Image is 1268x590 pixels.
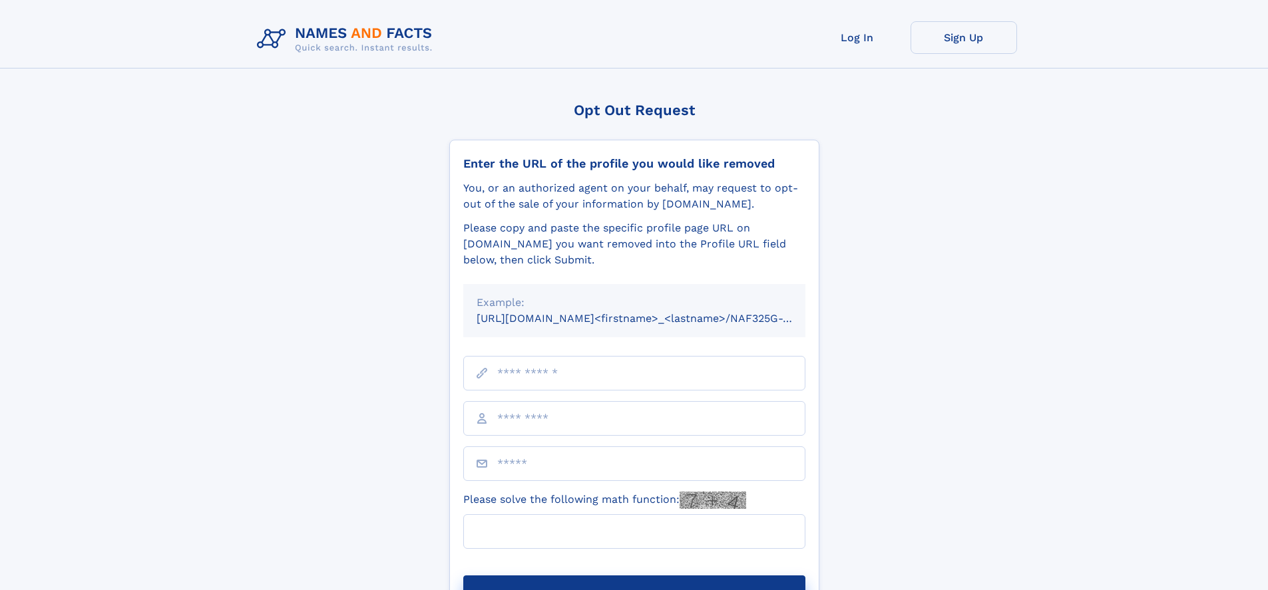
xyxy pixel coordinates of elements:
[463,180,805,212] div: You, or an authorized agent on your behalf, may request to opt-out of the sale of your informatio...
[804,21,911,54] a: Log In
[477,312,831,325] small: [URL][DOMAIN_NAME]<firstname>_<lastname>/NAF325G-xxxxxxxx
[477,295,792,311] div: Example:
[463,156,805,171] div: Enter the URL of the profile you would like removed
[463,220,805,268] div: Please copy and paste the specific profile page URL on [DOMAIN_NAME] you want removed into the Pr...
[449,102,819,118] div: Opt Out Request
[463,492,746,509] label: Please solve the following math function:
[252,21,443,57] img: Logo Names and Facts
[911,21,1017,54] a: Sign Up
